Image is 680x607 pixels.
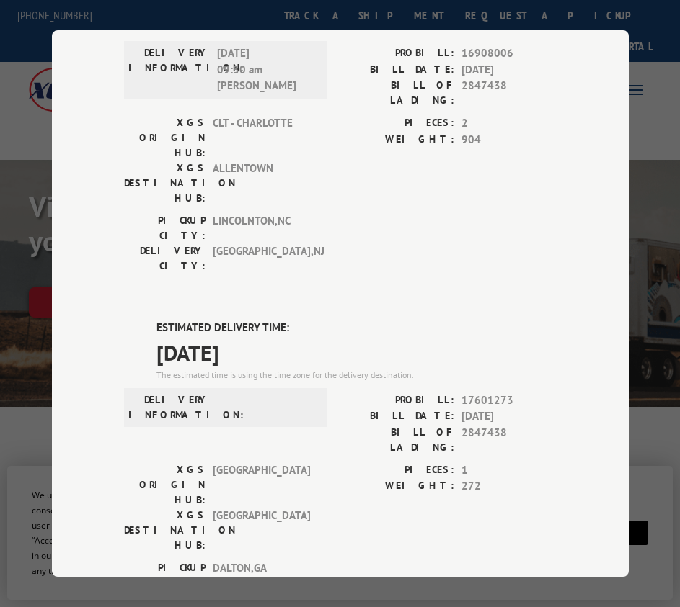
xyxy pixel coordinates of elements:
label: XGS ORIGIN HUB: [124,462,206,508]
label: WEIGHT: [340,478,454,495]
label: BILL DATE: [340,62,454,78]
label: PROBILL: [340,392,454,409]
span: [DATE] 09:30 am [PERSON_NAME] [217,45,314,94]
label: BILL OF LADING: [340,425,454,455]
span: ALLENTOWN [213,161,310,206]
label: DELIVERY CITY: [124,243,206,274]
div: The estimated time is using the time zone for the delivery destination. [156,369,557,382]
span: DALTON , GA [213,560,310,590]
label: XGS ORIGIN HUB: [124,115,206,161]
span: CLT - CHARLOTTE [213,115,310,161]
span: 17601273 [462,392,557,409]
span: 272 [462,478,557,495]
label: DELIVERY INFORMATION: [128,392,210,423]
label: BILL OF LADING: [340,78,454,108]
label: PROBILL: [340,45,454,62]
label: PICKUP CITY: [124,213,206,243]
span: [DATE] [462,408,557,425]
span: [DATE] [156,336,557,369]
label: BILL DATE: [340,408,454,425]
span: [DATE] [462,62,557,78]
span: [GEOGRAPHIC_DATA] [213,508,310,553]
label: XGS DESTINATION HUB: [124,161,206,206]
span: 2847438 [462,78,557,108]
label: ESTIMATED DELIVERY TIME: [156,320,557,336]
span: 904 [462,132,557,148]
label: DELIVERY INFORMATION: [128,45,210,94]
span: 2847438 [462,425,557,455]
label: PIECES: [340,462,454,479]
label: WEIGHT: [340,132,454,148]
span: 2 [462,115,557,132]
span: [GEOGRAPHIC_DATA] [213,462,310,508]
span: 1 [462,462,557,479]
span: LINCOLNTON , NC [213,213,310,243]
span: [GEOGRAPHIC_DATA] , NJ [213,243,310,274]
label: PIECES: [340,115,454,132]
span: 16908006 [462,45,557,62]
label: PICKUP CITY: [124,560,206,590]
label: XGS DESTINATION HUB: [124,508,206,553]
